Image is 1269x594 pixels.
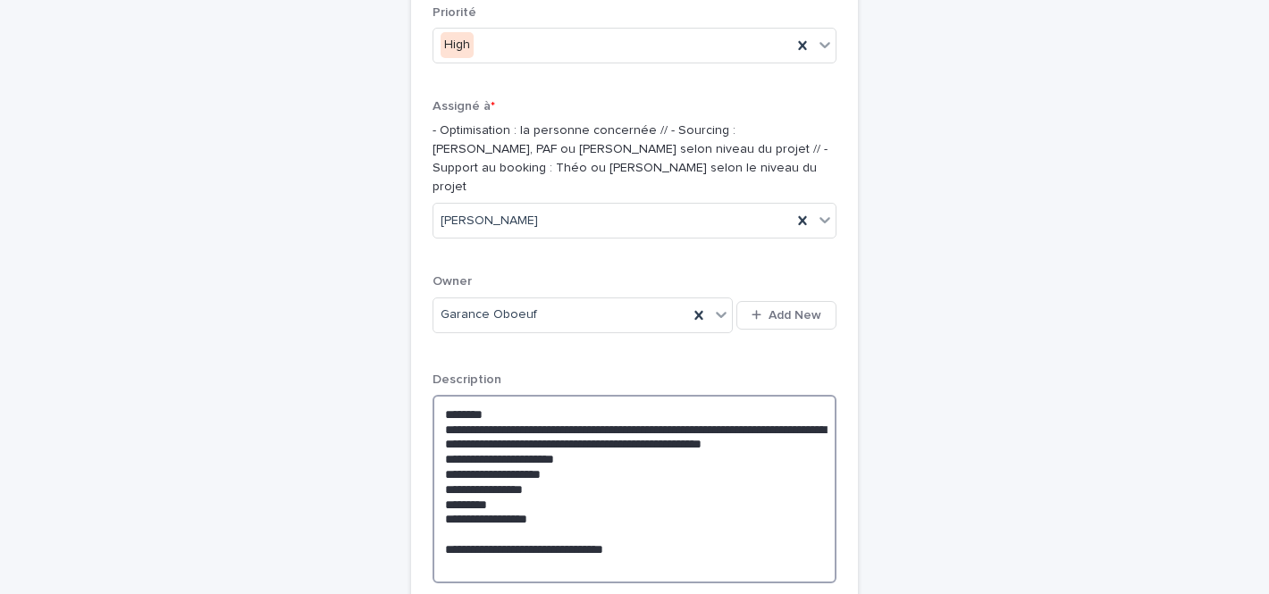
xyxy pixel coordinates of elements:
[433,100,495,113] span: Assigné à
[433,6,476,19] span: Priorité
[736,301,836,330] button: Add New
[441,32,474,58] div: High
[433,121,836,196] p: - Optimisation : la personne concernée // - Sourcing : [PERSON_NAME], PAF ou [PERSON_NAME] selon ...
[433,373,501,386] span: Description
[769,309,821,322] span: Add New
[433,275,472,288] span: Owner
[441,212,538,230] span: [PERSON_NAME]
[441,305,537,324] span: Garance Oboeuf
